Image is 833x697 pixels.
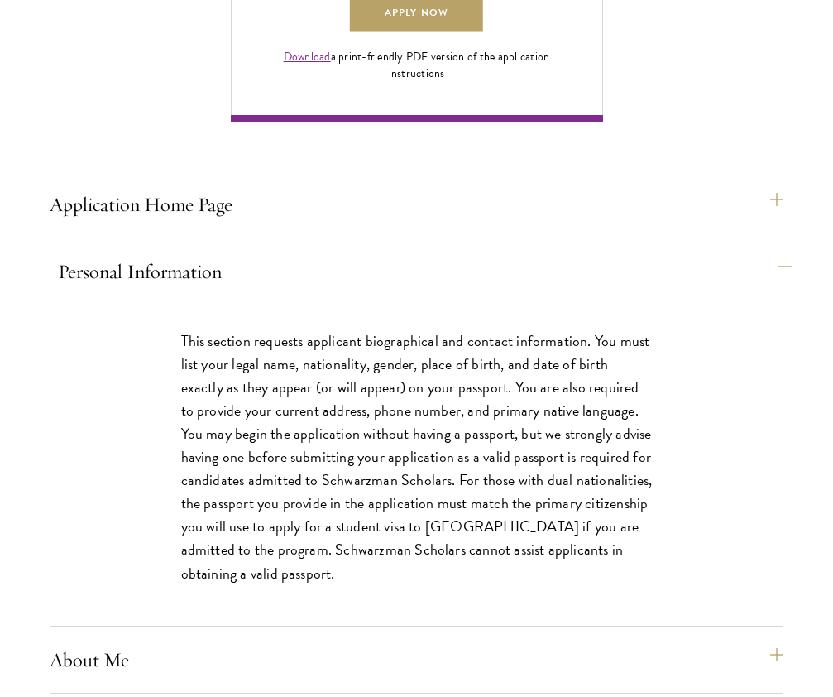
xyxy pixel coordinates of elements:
button: Personal Information [58,252,792,291]
div: a print-friendly PDF version of the application instructions [265,49,569,82]
p: This section requests applicant biographical and contact information. You must list your legal na... [181,329,653,585]
button: Application Home Page [50,185,783,224]
button: About Me [50,640,783,680]
a: Download [284,48,331,65]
